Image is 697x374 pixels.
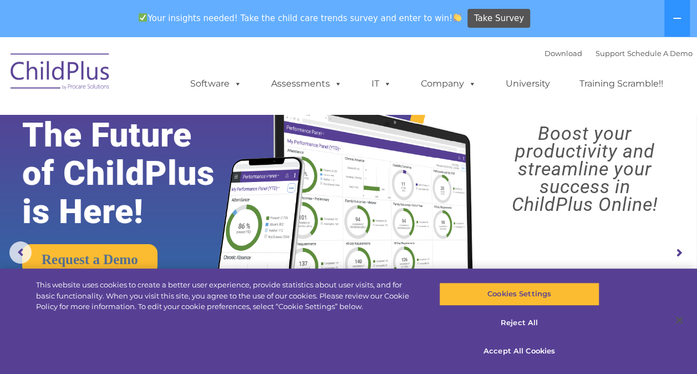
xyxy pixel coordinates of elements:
[481,124,688,213] rs-layer: Boost your productivity and streamline your success in ChildPlus Online!
[568,73,674,95] a: Training Scramble!!
[495,73,561,95] a: University
[154,119,201,127] span: Phone number
[5,46,116,101] img: ChildPlus by Procare Solutions
[667,308,691,332] button: Close
[360,73,403,95] a: IT
[410,73,487,95] a: Company
[139,13,147,22] img: ✅
[453,13,461,22] img: 👏
[179,73,253,95] a: Software
[467,9,530,28] a: Take Survey
[36,280,418,312] div: This website uses cookies to create a better user experience, provide statistics about user visit...
[545,49,693,58] font: |
[439,340,599,363] button: Accept All Cookies
[627,49,693,58] a: Schedule A Demo
[260,73,353,95] a: Assessments
[154,73,188,82] span: Last name
[22,116,245,231] rs-layer: The Future of ChildPlus is Here!
[134,7,466,29] span: Your insights needed! Take the child care trends survey and enter to win!
[439,311,599,335] button: Reject All
[545,49,582,58] a: Download
[596,49,625,58] a: Support
[439,282,599,306] button: Cookies Settings
[474,9,524,28] span: Take Survey
[22,244,157,275] a: Request a Demo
